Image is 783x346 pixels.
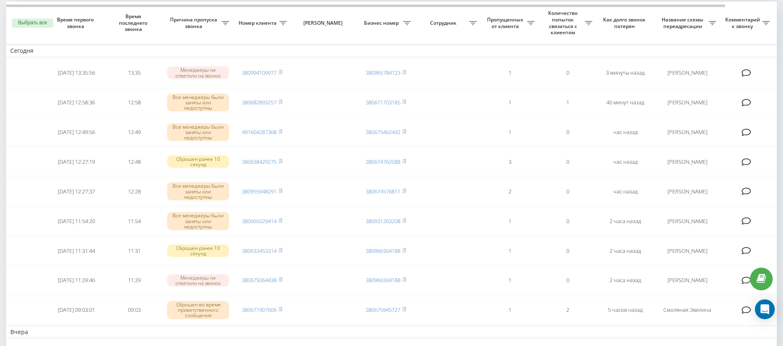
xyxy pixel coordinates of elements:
td: 0 [539,237,596,265]
td: 2 часа назад [596,207,654,235]
a: 380675945727 [366,306,400,313]
td: 0 [539,207,596,235]
td: [DATE] 12:27:19 [47,148,105,176]
span: Название схемы переадресации [658,16,709,29]
td: 1 [539,89,596,117]
td: [PERSON_NAME] [654,89,720,117]
td: 2 [481,177,539,205]
td: [PERSON_NAME] [654,118,720,146]
a: 380671703185 [366,99,400,106]
td: 12:48 [105,148,163,176]
td: 3 [481,148,539,176]
td: 12:28 [105,177,163,205]
td: 0 [539,59,596,87]
span: Пропущенных от клиента [485,16,527,29]
span: Комментарий к звонку [724,16,762,29]
td: [DATE] 12:27:37 [47,177,105,205]
td: 1 [481,118,539,146]
td: 1 [481,237,539,265]
span: Сотрудник [419,20,469,26]
a: 380671907606 [242,306,277,313]
td: 11:31 [105,237,163,265]
span: Время первого звонка [54,16,99,29]
a: 380955948291 [242,188,277,195]
td: [DATE] 11:54:20 [47,207,105,235]
td: 09:03 [105,296,163,324]
td: 1 [481,59,539,87]
a: 380633453314 [242,247,277,254]
td: [PERSON_NAME] [654,207,720,235]
a: 380675064438 [242,276,277,284]
td: 1 [481,207,539,235]
div: Open Intercom Messenger [755,299,775,319]
div: Все менеджеры были заняты или недоступны [167,94,229,112]
td: [DATE] 11:29:46 [47,266,105,294]
td: 2 часа назад [596,266,654,294]
td: [PERSON_NAME] [654,177,720,205]
a: 380966304188 [366,247,400,254]
span: Количество попыток связаться с клиентом [543,10,585,35]
td: 13:35 [105,59,163,87]
div: Менеджеры не ответили на звонок [167,66,229,79]
td: [PERSON_NAME] [654,266,720,294]
td: [DATE] 13:35:56 [47,59,105,87]
span: Бизнес номер [361,20,403,26]
td: 2 [539,296,596,324]
a: 380965784123 [366,69,400,76]
td: [PERSON_NAME] [654,237,720,265]
a: 491604287368 [242,128,277,136]
div: Сброшен ранее 10 секунд [167,155,229,168]
td: [DATE] 11:31:44 [47,237,105,265]
td: 0 [539,118,596,146]
a: 380674762088 [366,158,400,165]
td: 0 [539,266,596,294]
span: [PERSON_NAME] [298,20,350,26]
span: Номер клиента [237,20,279,26]
span: Время последнего звонка [112,13,156,33]
td: 40 минут назад [596,89,654,117]
td: 2 часа назад [596,237,654,265]
div: Все менеджеры были заняты или недоступны [167,212,229,230]
td: час назад [596,118,654,146]
td: 1 [481,296,539,324]
td: [DATE] 12:58:36 [47,89,105,117]
a: 380994109977 [242,69,277,76]
div: Сброшен ранее 10 секунд [167,245,229,257]
td: 12:49 [105,118,163,146]
a: 380682893257 [242,99,277,106]
td: 3 минуты назад [596,59,654,87]
td: 1 [481,89,539,117]
a: 380966304188 [366,276,400,284]
td: [DATE] 09:03:01 [47,296,105,324]
a: 380675462442 [366,128,400,136]
td: Смоляная Эвелина [654,296,720,324]
td: 5 часов назад [596,296,654,324]
td: 12:58 [105,89,163,117]
a: 380674576811 [366,188,400,195]
td: час назад [596,148,654,176]
td: 11:29 [105,266,163,294]
a: 380638429275 [242,158,277,165]
div: Менеджеры не ответили на звонок [167,274,229,287]
button: Выбрать все [12,19,53,28]
div: Сброшен во время приветственного сообщения [167,301,229,319]
div: Все менеджеры были заняты или недоступны [167,182,229,200]
td: 0 [539,148,596,176]
td: 0 [539,177,596,205]
td: час назад [596,177,654,205]
td: 1 [481,266,539,294]
td: 11:54 [105,207,163,235]
td: [PERSON_NAME] [654,59,720,87]
td: [DATE] 12:49:56 [47,118,105,146]
td: [PERSON_NAME] [654,148,720,176]
span: Причина пропуска звонка [167,16,222,29]
a: 380665029414 [242,217,277,225]
div: Все менеджеры были заняты или недоступны [167,123,229,141]
span: Как долго звонок потерян [603,16,648,29]
a: 380931263208 [366,217,400,225]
